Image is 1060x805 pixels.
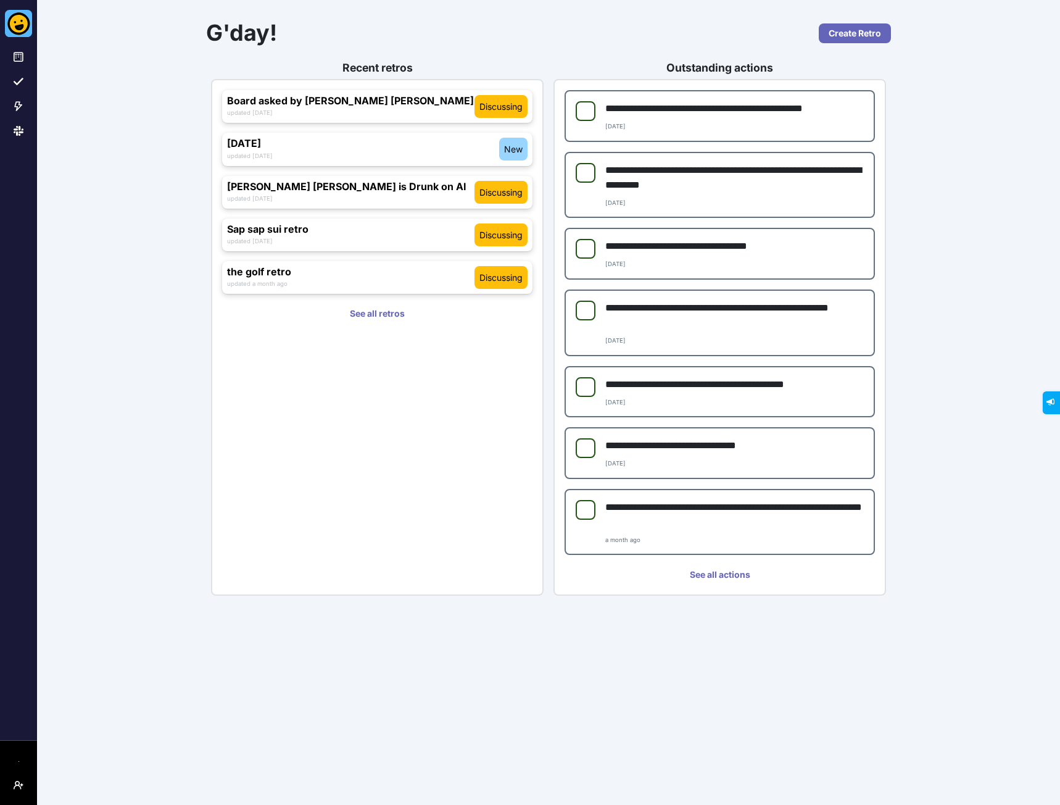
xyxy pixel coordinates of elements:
h3: [DATE] [227,138,499,149]
small: updated a month ago [227,280,288,287]
small: updated [DATE] [227,195,273,202]
h3: Outstanding actions [553,61,886,74]
span: discussing [479,271,523,284]
a: the golf retrodiscussingupdated a month ago [222,261,532,294]
span: User menu [14,790,23,800]
img: Better [5,10,32,37]
small: [DATE] [605,337,626,344]
h3: Sap sap sui retro [227,223,474,235]
h1: G'day! [206,20,720,46]
i: User menu [14,780,23,790]
h3: Recent retros [211,61,544,74]
span: discussing [479,228,523,241]
a: Sap sap sui retrodiscussingupdated [DATE] [222,219,532,251]
span: new [504,143,523,156]
small: a month ago [605,536,640,543]
small: [DATE] [605,460,626,467]
a: Create Retro [819,23,891,43]
small: updated [DATE] [227,109,273,116]
span:  [9,4,15,12]
button: Workspace [9,751,28,770]
small: [DATE] [605,399,626,406]
a: See all retros [222,304,532,323]
small: [DATE] [605,123,626,130]
button: User menu [9,775,28,795]
a: [DATE]newupdated [DATE] [222,133,532,165]
span: discussing [479,100,523,113]
small: [DATE] [605,261,626,267]
h3: [PERSON_NAME] [PERSON_NAME] is Drunk on AI [227,181,474,193]
h3: the golf retro [227,266,474,278]
a: [PERSON_NAME] [PERSON_NAME] is Drunk on AIdiscussingupdated [DATE] [222,176,532,209]
small: updated [DATE] [227,238,273,244]
small: updated [DATE] [227,152,273,159]
a: See all actions [565,565,875,585]
span: discussing [479,186,523,199]
h3: Board asked by [PERSON_NAME] [PERSON_NAME] [227,95,474,107]
small: [DATE] [605,199,626,206]
a: Board asked by [PERSON_NAME] [PERSON_NAME]discussingupdated [DATE] [222,90,532,123]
